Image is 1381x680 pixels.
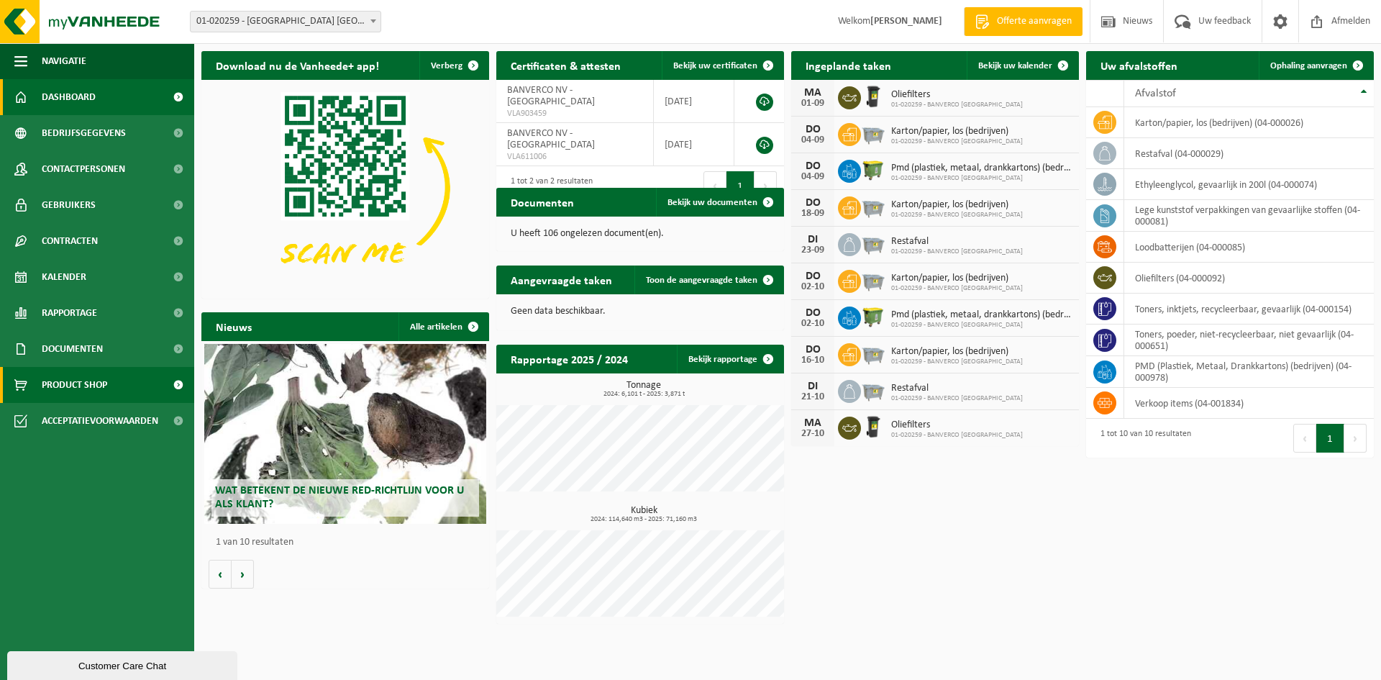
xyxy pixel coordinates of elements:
h3: Kubiek [503,506,784,523]
span: 2024: 114,640 m3 - 2025: 71,160 m3 [503,516,784,523]
div: DO [798,344,827,355]
span: 01-020259 - BANVERCO [GEOGRAPHIC_DATA] [891,358,1023,366]
img: WB-2500-GAL-GY-01 [861,341,885,366]
td: toners, poeder, niet-recycleerbaar, niet gevaarlijk (04-000651) [1124,325,1374,356]
span: BANVERCO NV - [GEOGRAPHIC_DATA] [507,85,595,107]
span: Karton/papier, los (bedrijven) [891,199,1023,211]
div: DI [798,381,827,392]
p: U heeft 106 ongelezen document(en). [511,229,770,239]
div: DO [798,307,827,319]
div: MA [798,417,827,429]
a: Wat betekent de nieuwe RED-richtlijn voor u als klant? [204,344,486,524]
span: Kalender [42,259,86,295]
span: 01-020259 - BANVERCO [GEOGRAPHIC_DATA] [891,174,1072,183]
button: Previous [1293,424,1316,453]
button: Previous [703,171,726,200]
td: toners, inktjets, recycleerbaar, gevaarlijk (04-000154) [1124,294,1374,325]
img: WB-1100-HPE-GN-50 [861,158,885,182]
h2: Certificaten & attesten [496,51,635,79]
p: 1 van 10 resultaten [216,538,482,548]
iframe: chat widget [7,648,240,680]
span: Karton/papier, los (bedrijven) [891,273,1023,284]
td: oliefilters (04-000092) [1124,263,1374,294]
span: Gebruikers [42,187,96,223]
div: DO [798,160,827,172]
td: verkoop items (04-001834) [1124,388,1374,419]
span: Wat betekent de nieuwe RED-richtlijn voor u als klant? [215,485,464,510]
span: Oliefilters [891,89,1023,101]
p: Geen data beschikbaar. [511,307,770,317]
a: Offerte aanvragen [964,7,1083,36]
span: Pmd (plastiek, metaal, drankkartons) (bedrijven) [891,163,1072,174]
span: 01-020259 - BANVERCO NV - OOSTENDE [190,11,381,32]
button: Volgende [232,560,254,589]
span: Oliefilters [891,420,1023,431]
button: Next [755,171,777,200]
h2: Uw afvalstoffen [1086,51,1192,79]
h2: Download nu de Vanheede+ app! [201,51,393,79]
h2: Rapportage 2025 / 2024 [496,345,642,373]
span: Verberg [431,61,462,71]
span: VLA903459 [507,108,642,119]
span: Contactpersonen [42,151,125,187]
td: [DATE] [654,80,734,123]
div: DI [798,234,827,245]
span: Offerte aanvragen [993,14,1075,29]
button: Verberg [419,51,488,80]
a: Ophaling aanvragen [1259,51,1372,80]
img: WB-2500-GAL-GY-01 [861,231,885,255]
img: Download de VHEPlus App [201,80,489,296]
span: 01-020259 - BANVERCO [GEOGRAPHIC_DATA] [891,211,1023,219]
span: 01-020259 - BANVERCO [GEOGRAPHIC_DATA] [891,248,1023,256]
td: PMD (Plastiek, Metaal, Drankkartons) (bedrijven) (04-000978) [1124,356,1374,388]
td: lege kunststof verpakkingen van gevaarlijke stoffen (04-000081) [1124,200,1374,232]
a: Toon de aangevraagde taken [634,266,783,294]
span: Afvalstof [1135,88,1176,99]
div: 04-09 [798,135,827,145]
div: DO [798,124,827,135]
div: 23-09 [798,245,827,255]
span: 01-020259 - BANVERCO [GEOGRAPHIC_DATA] [891,137,1023,146]
span: Karton/papier, los (bedrijven) [891,126,1023,137]
span: Bekijk uw kalender [978,61,1052,71]
div: 02-10 [798,319,827,329]
span: Pmd (plastiek, metaal, drankkartons) (bedrijven) [891,309,1072,321]
span: Restafval [891,383,1023,394]
span: Rapportage [42,295,97,331]
span: Acceptatievoorwaarden [42,403,158,439]
span: BANVERCO NV - [GEOGRAPHIC_DATA] [507,128,595,150]
div: 18-09 [798,209,827,219]
img: WB-2500-GAL-GY-01 [861,121,885,145]
span: 01-020259 - BANVERCO [GEOGRAPHIC_DATA] [891,101,1023,109]
a: Bekijk uw documenten [656,188,783,217]
div: MA [798,87,827,99]
div: 01-09 [798,99,827,109]
h2: Ingeplande taken [791,51,906,79]
span: Karton/papier, los (bedrijven) [891,346,1023,358]
img: WB-2500-GAL-GY-01 [861,268,885,292]
span: Documenten [42,331,103,367]
td: [DATE] [654,123,734,166]
td: loodbatterijen (04-000085) [1124,232,1374,263]
td: restafval (04-000029) [1124,138,1374,169]
button: 1 [1316,424,1344,453]
a: Bekijk uw certificaten [662,51,783,80]
span: 01-020259 - BANVERCO [GEOGRAPHIC_DATA] [891,431,1023,440]
span: Dashboard [42,79,96,115]
span: Navigatie [42,43,86,79]
a: Bekijk uw kalender [967,51,1077,80]
img: WB-0240-HPE-BK-01 [861,414,885,439]
img: WB-2500-GAL-GY-01 [861,194,885,219]
h2: Aangevraagde taken [496,266,626,294]
span: 01-020259 - BANVERCO [GEOGRAPHIC_DATA] [891,284,1023,293]
span: Bedrijfsgegevens [42,115,126,151]
a: Alle artikelen [398,312,488,341]
div: 1 tot 10 van 10 resultaten [1093,422,1191,454]
div: 27-10 [798,429,827,439]
div: 21-10 [798,392,827,402]
span: Restafval [891,236,1023,248]
span: 01-020259 - BANVERCO NV - OOSTENDE [191,12,380,32]
span: 2024: 6,101 t - 2025: 3,871 t [503,391,784,398]
td: ethyleenglycol, gevaarlijk in 200l (04-000074) [1124,169,1374,200]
